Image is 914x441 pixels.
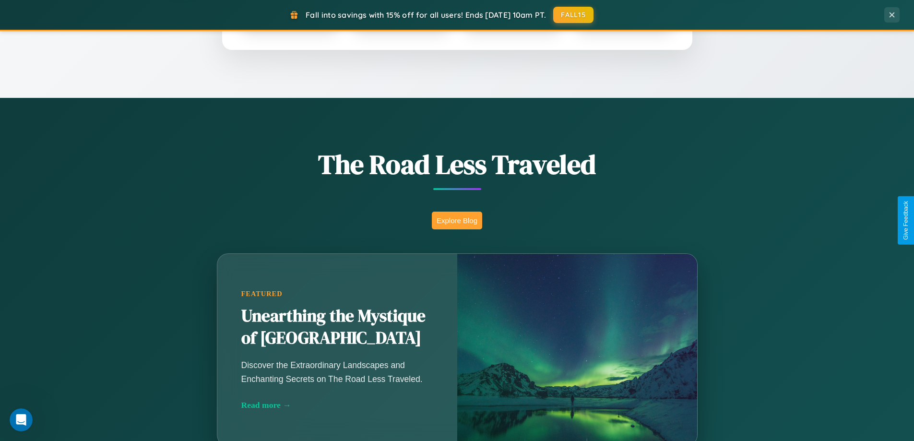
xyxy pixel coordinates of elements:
button: FALL15 [553,7,594,23]
button: Explore Blog [432,212,482,229]
iframe: Intercom live chat [10,408,33,431]
div: Read more → [241,400,433,410]
span: Fall into savings with 15% off for all users! Ends [DATE] 10am PT. [306,10,546,20]
div: Featured [241,290,433,298]
h2: Unearthing the Mystique of [GEOGRAPHIC_DATA] [241,305,433,349]
h1: The Road Less Traveled [169,146,745,183]
p: Discover the Extraordinary Landscapes and Enchanting Secrets on The Road Less Traveled. [241,358,433,385]
div: Give Feedback [902,201,909,240]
